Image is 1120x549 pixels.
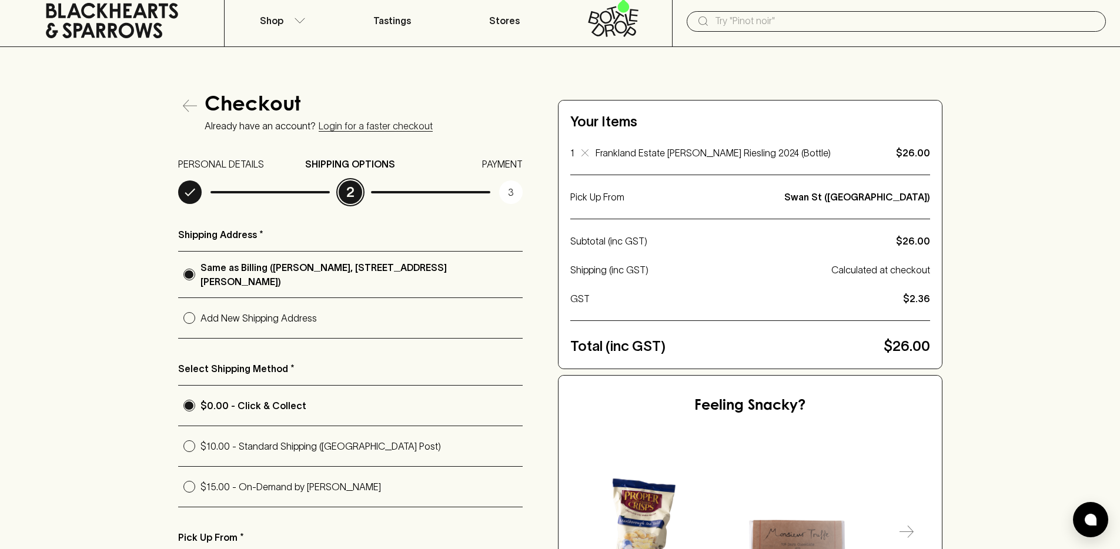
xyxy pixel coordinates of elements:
p: Add New Shipping Address [200,311,523,325]
p: $15.00 - On-Demand by [PERSON_NAME] [200,480,523,494]
p: Subtotal (inc GST) [570,234,891,248]
p: $26.00 [896,234,930,248]
p: $10.00 - Standard Shipping ([GEOGRAPHIC_DATA] Post) [200,439,523,453]
p: 3 [499,180,523,204]
p: PAYMENT [482,157,523,171]
p: Pick Up From [570,190,780,204]
p: Swan St ([GEOGRAPHIC_DATA]) [784,190,930,204]
p: Total (inc GST) [570,336,879,357]
a: Login for a faster checkout [319,120,433,132]
p: PERSONAL DETAILS [178,157,264,171]
p: $26.00 [884,336,930,357]
p: 1 [570,146,574,160]
p: Pick Up From * [178,530,523,544]
p: $26.00 [871,146,930,160]
p: Shipping (inc GST) [570,263,827,277]
p: Stores [489,14,520,28]
p: Tastings [373,14,411,28]
p: Select Shipping Method * [178,361,523,376]
p: 2 [339,180,362,204]
p: Same as Billing ([PERSON_NAME], [STREET_ADDRESS][PERSON_NAME]) [200,260,523,289]
p: Already have an account? [205,120,316,131]
h5: Your Items [570,112,637,131]
p: GST [570,292,898,306]
img: bubble-icon [1085,514,1096,525]
p: Shipping Address * [178,227,523,242]
h4: Checkout [205,94,523,119]
p: Frankland Estate [PERSON_NAME] Riesling 2024 (Bottle) [596,146,864,160]
input: Try "Pinot noir" [715,12,1096,31]
h5: Feeling Snacky? [694,397,805,416]
p: Shop [260,14,283,28]
p: SHIPPING OPTIONS [305,157,395,171]
p: $0.00 - Click & Collect [200,399,523,413]
p: Calculated at checkout [831,263,930,277]
p: $2.36 [903,292,930,306]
